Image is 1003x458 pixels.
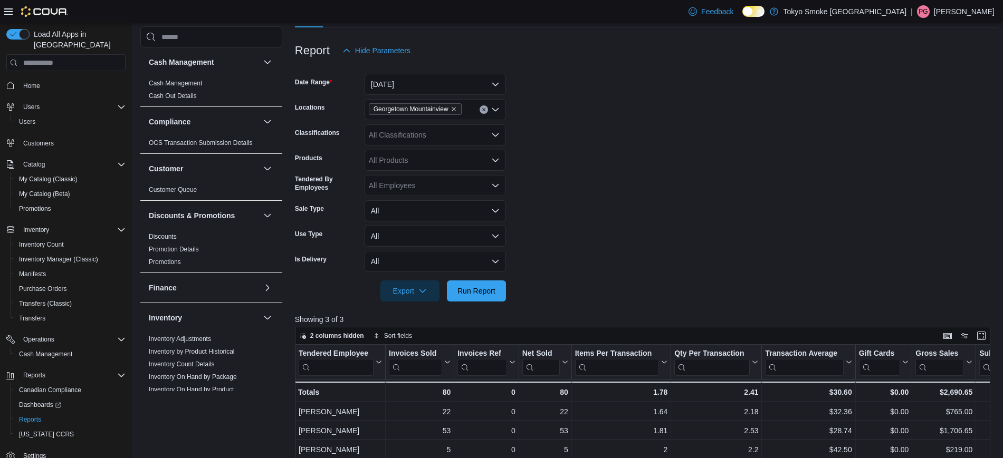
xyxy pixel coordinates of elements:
[389,444,451,456] div: 5
[447,280,506,301] button: Run Report
[19,223,53,236] button: Inventory
[30,29,126,50] span: Load All Apps in [GEOGRAPHIC_DATA]
[765,349,843,376] div: Transaction Average
[19,190,70,198] span: My Catalog (Beta)
[934,5,995,18] p: [PERSON_NAME]
[11,252,130,267] button: Inventory Manager (Classic)
[11,114,130,129] button: Users
[522,444,568,456] div: 5
[674,349,758,376] button: Qty Per Transaction
[261,115,274,128] button: Compliance
[480,105,488,114] button: Clear input
[389,425,451,437] div: 53
[295,204,324,213] label: Sale Type
[15,384,126,396] span: Canadian Compliance
[295,129,340,137] label: Classifications
[575,425,668,437] div: 1.81
[457,406,515,418] div: 0
[295,175,360,192] label: Tendered By Employees
[149,360,215,368] span: Inventory Count Details
[295,329,368,342] button: 2 columns hidden
[149,210,259,221] button: Discounts & Promotions
[522,349,568,376] button: Net Sold
[674,386,758,398] div: 2.41
[149,57,259,67] button: Cash Management
[261,209,274,222] button: Discounts & Promotions
[19,240,64,249] span: Inventory Count
[11,296,130,311] button: Transfers (Classic)
[15,253,102,266] a: Inventory Manager (Classic)
[389,349,442,359] div: Invoices Sold
[11,187,130,201] button: My Catalog (Beta)
[701,6,733,17] span: Feedback
[19,137,58,150] a: Customers
[11,427,130,442] button: [US_STATE] CCRS
[19,80,44,92] a: Home
[975,329,988,342] button: Enter fullscreen
[491,181,500,190] button: Open list of options
[915,425,972,437] div: $1,706.65
[389,349,442,376] div: Invoices Sold
[149,347,235,356] span: Inventory by Product Historical
[15,268,126,280] span: Manifests
[19,430,74,438] span: [US_STATE] CCRS
[19,270,46,278] span: Manifests
[15,297,76,310] a: Transfers (Classic)
[11,397,130,412] a: Dashboards
[149,163,183,174] h3: Customer
[684,1,738,22] a: Feedback
[457,444,515,456] div: 0
[299,349,382,376] button: Tendered Employee
[23,82,40,90] span: Home
[19,101,126,113] span: Users
[299,349,374,376] div: Tendered Employee
[522,349,559,359] div: Net Sold
[915,406,972,418] div: $765.00
[23,160,45,169] span: Catalog
[2,135,130,151] button: Customers
[295,103,325,112] label: Locations
[457,286,495,296] span: Run Report
[19,255,98,264] span: Inventory Manager (Classic)
[674,425,758,437] div: 2.53
[15,348,77,360] a: Cash Management
[149,186,197,193] a: Customer Queue
[915,349,964,376] div: Gross Sales
[355,45,410,56] span: Hide Parameters
[149,313,182,323] h3: Inventory
[15,398,65,411] a: Dashboards
[765,406,852,418] div: $32.36
[15,115,40,128] a: Users
[11,281,130,296] button: Purchase Orders
[742,6,765,17] input: Dark Mode
[149,246,199,253] a: Promotion Details
[858,349,900,376] div: Gift Card Sales
[19,118,35,126] span: Users
[149,232,177,241] span: Discounts
[140,183,282,200] div: Customer
[522,406,568,418] div: 22
[149,313,259,323] button: Inventory
[457,425,515,437] div: 0
[15,202,55,215] a: Promotions
[765,349,852,376] button: Transaction Average
[522,349,559,376] div: Net Sold
[23,371,45,379] span: Reports
[149,385,234,394] span: Inventory On Hand by Product
[457,349,507,376] div: Invoices Ref
[15,188,126,200] span: My Catalog (Beta)
[15,282,126,295] span: Purchase Orders
[149,373,237,381] a: Inventory On Hand by Package
[11,412,130,427] button: Reports
[295,78,332,86] label: Date Range
[338,40,415,61] button: Hide Parameters
[858,425,909,437] div: $0.00
[917,5,930,18] div: Pooja Gulati
[365,200,506,221] button: All
[19,369,50,382] button: Reports
[149,92,197,100] span: Cash Out Details
[2,332,130,347] button: Operations
[295,255,327,264] label: Is Delivery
